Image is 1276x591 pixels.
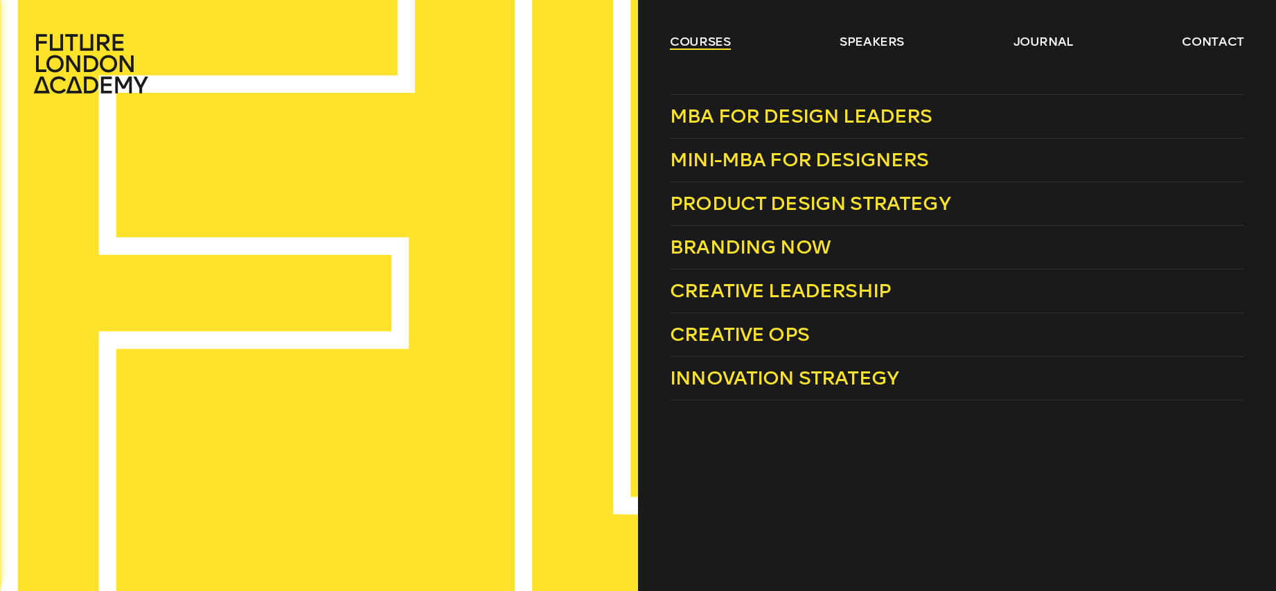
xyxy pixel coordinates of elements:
[670,192,950,215] span: Product Design Strategy
[840,33,904,50] a: speakers
[670,139,1244,182] a: Mini-MBA for Designers
[670,182,1244,226] a: Product Design Strategy
[670,226,1244,270] a: Branding Now
[670,323,809,346] span: Creative Ops
[670,236,831,258] span: Branding Now
[670,367,898,389] span: Innovation Strategy
[670,313,1244,357] a: Creative Ops
[670,33,731,50] a: courses
[670,148,929,171] span: Mini-MBA for Designers
[670,94,1244,139] a: MBA for Design Leaders
[1013,33,1074,50] a: journal
[1182,33,1244,50] a: contact
[670,357,1244,400] a: Innovation Strategy
[670,279,891,302] span: Creative Leadership
[670,105,932,127] span: MBA for Design Leaders
[670,270,1244,313] a: Creative Leadership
